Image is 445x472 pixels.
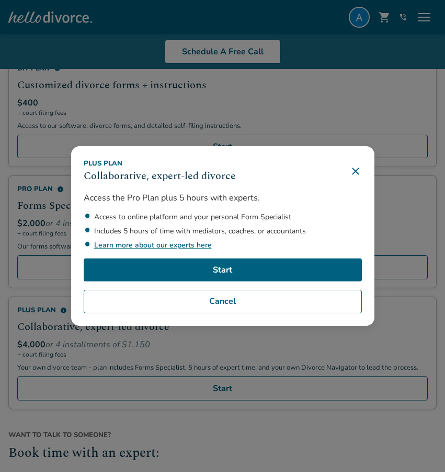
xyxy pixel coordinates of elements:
button: Cancel [84,290,362,314]
div: Plus Plan [84,159,236,168]
a: Start [84,258,362,281]
h3: Collaborative, expert-led divorce [84,168,236,184]
li: Includes 5 hours of time with mediators, coaches, or accountants [94,226,362,236]
a: Learn more about our experts here [94,240,212,250]
iframe: Chat Widget [393,422,445,472]
li: Access to online platform and your personal Form Specialist [94,212,362,222]
p: Access the Pro Plan plus 5 hours with experts. [84,192,362,204]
